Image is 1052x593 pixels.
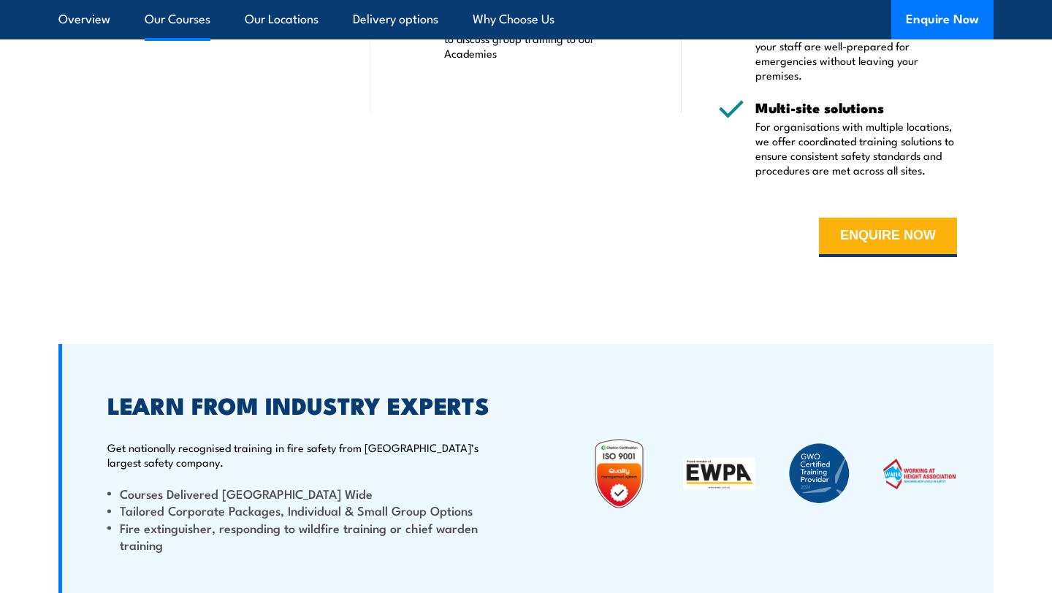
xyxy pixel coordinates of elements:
p: Get nationally recognised training in fire safety from [GEOGRAPHIC_DATA]’s largest safety company. [107,440,490,470]
img: Fire & Safety Australia are a GWO Certified Training Provider 2024 [783,437,855,510]
img: Untitled design (19) [583,437,655,510]
img: EWPA: Elevating Work Platform Association of Australia [683,458,755,489]
li: Fire extinguisher, responding to wildfire training or chief warden training [107,519,490,554]
h5: Multi-site solutions [755,101,957,115]
li: Tailored Corporate Packages, Individual & Small Group Options [107,502,490,519]
li: Courses Delivered [GEOGRAPHIC_DATA] Wide [107,485,490,502]
button: ENQUIRE NOW [819,218,957,257]
img: WAHA Working at height association – view FSAs working at height courses [883,459,956,489]
p: For organisations with multiple locations, we offer coordinated training solutions to ensure cons... [755,119,957,177]
h2: LEARN FROM INDUSTRY EXPERTS [107,394,490,415]
p: We offer convenient onsite training tailored to your business needs, ensuring your staff are well... [755,9,957,83]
